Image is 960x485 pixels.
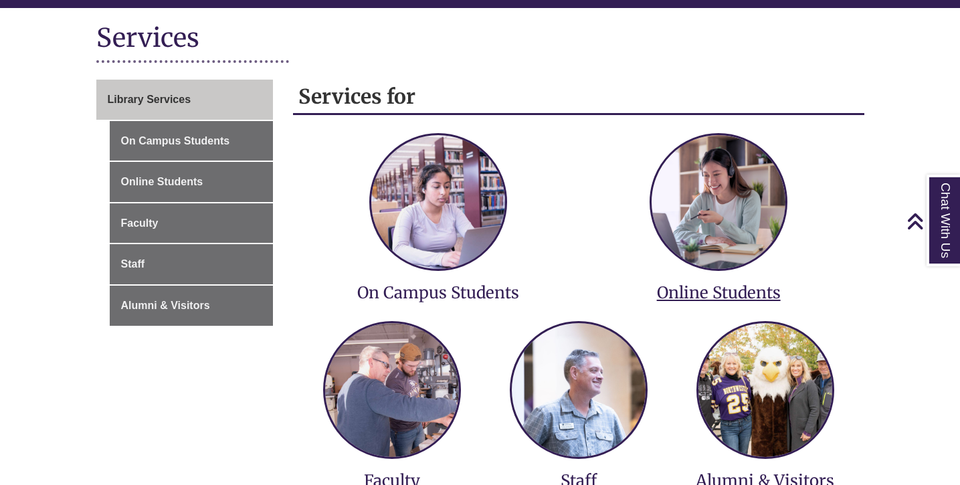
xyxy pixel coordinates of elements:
h1: Services [96,21,864,57]
img: services for staff [512,323,646,457]
span: Library Services [108,94,191,105]
a: On Campus Students [110,121,274,161]
a: Back to Top [906,212,957,230]
img: services for on campus students [371,135,505,269]
img: services for faculty [325,323,459,457]
a: Online Students [110,162,274,202]
img: services for online students [652,135,785,269]
a: services for online students Online Students [589,122,849,303]
img: services for alumni and visitors [698,323,832,457]
a: Staff [110,244,274,284]
a: Alumni & Visitors [110,286,274,326]
a: Library Services [96,80,274,120]
a: Faculty [110,203,274,244]
a: services for on campus students On Campus Students [308,122,569,303]
h3: On Campus Students [308,282,569,303]
h3: Online Students [589,282,849,303]
h2: Services for [293,80,864,115]
div: Guide Page Menu [96,80,274,326]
